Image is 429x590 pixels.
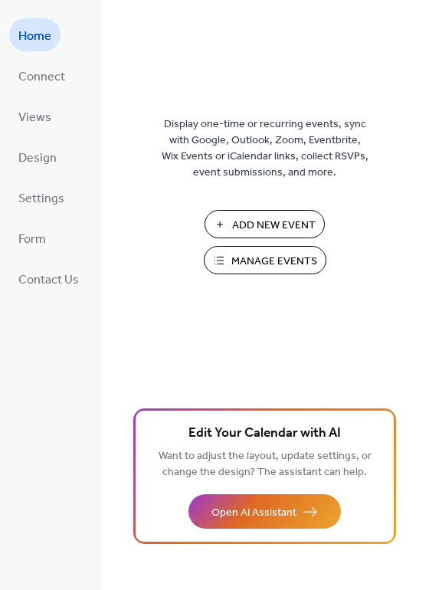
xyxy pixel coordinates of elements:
span: Contact Us [18,268,79,292]
a: Design [9,140,66,173]
span: Views [18,106,51,129]
a: Connect [9,59,74,92]
button: Add New Event [205,210,325,238]
span: Home [18,25,51,48]
span: Connect [18,65,65,89]
a: Settings [9,181,74,214]
span: Display one-time or recurring events, sync with Google, Outlook, Zoom, Eventbrite, Wix Events or ... [162,116,368,181]
a: Home [9,18,61,51]
a: Form [9,221,55,254]
span: Want to adjust the layout, update settings, or change the design? The assistant can help. [159,446,372,483]
button: Manage Events [204,246,326,274]
a: Views [9,100,61,133]
button: Open AI Assistant [188,494,341,529]
a: Contact Us [9,262,88,295]
span: Open AI Assistant [211,505,296,521]
span: Edit Your Calendar with AI [188,423,341,444]
span: Settings [18,187,64,211]
span: Add New Event [232,218,316,234]
span: Design [18,146,57,170]
span: Form [18,228,46,251]
span: Manage Events [231,254,317,270]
